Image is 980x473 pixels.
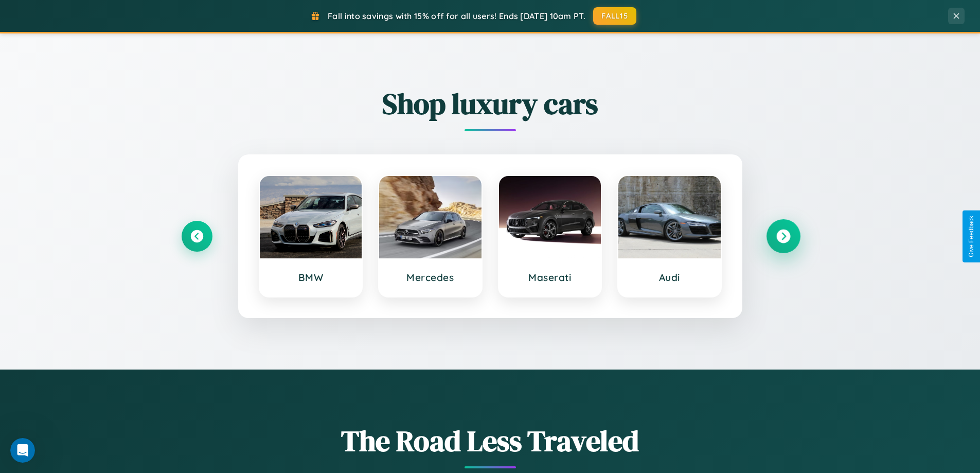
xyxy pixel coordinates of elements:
[182,421,799,461] h1: The Road Less Traveled
[629,271,710,284] h3: Audi
[389,271,471,284] h3: Mercedes
[182,84,799,124] h2: Shop luxury cars
[10,438,35,463] iframe: Intercom live chat
[270,271,352,284] h3: BMW
[593,7,636,25] button: FALL15
[328,11,585,21] span: Fall into savings with 15% off for all users! Ends [DATE] 10am PT.
[968,216,975,257] div: Give Feedback
[509,271,591,284] h3: Maserati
